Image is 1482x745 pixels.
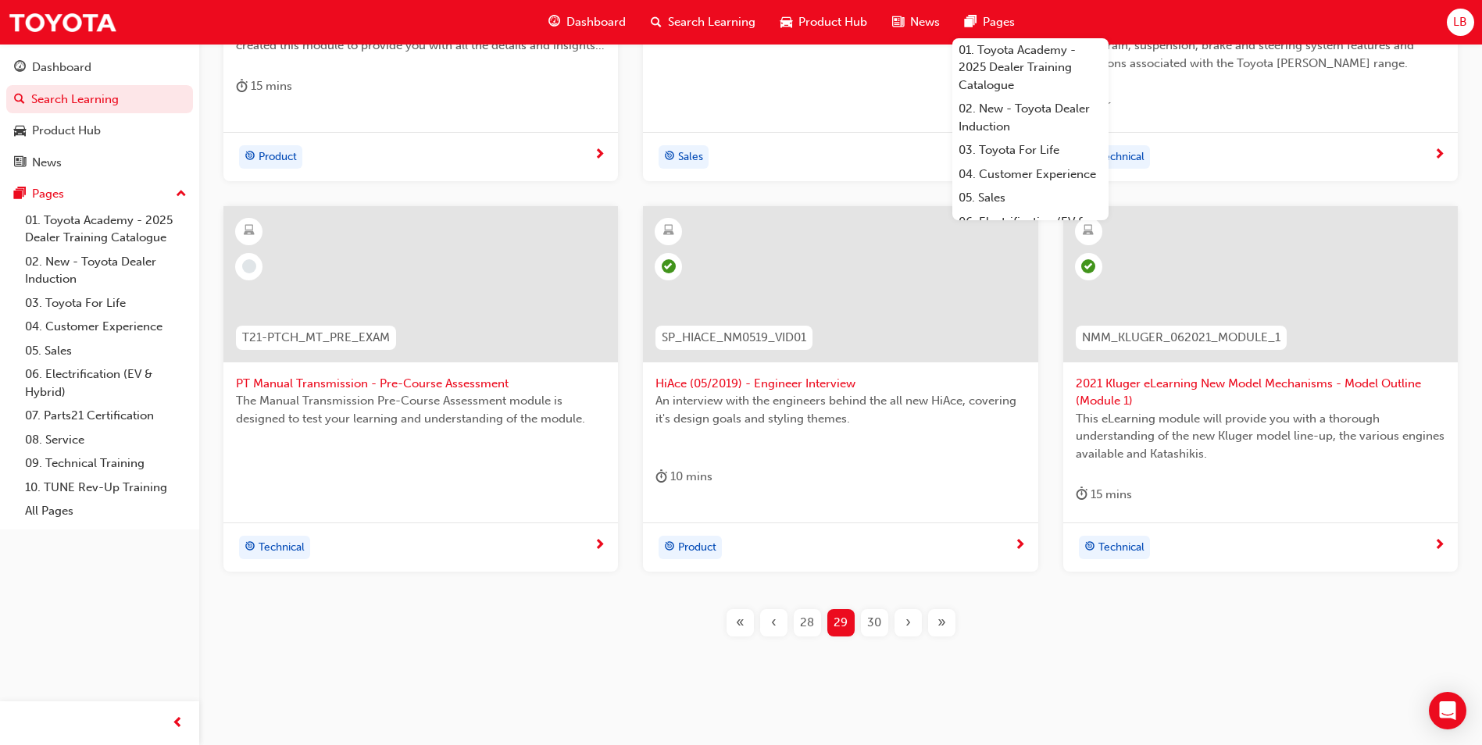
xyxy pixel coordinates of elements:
[1083,221,1094,241] span: learningResourceType_ELEARNING-icon
[19,476,193,500] a: 10. TUNE Rev-Up Training
[791,609,824,636] button: Page 28
[858,609,891,636] button: Page 30
[1434,539,1445,553] span: next-icon
[594,148,605,162] span: next-icon
[6,148,193,177] a: News
[14,124,26,138] span: car-icon
[19,362,193,404] a: 06. Electrification (EV & Hybrid)
[548,12,560,32] span: guage-icon
[236,392,605,427] span: The Manual Transmission Pre-Course Assessment module is designed to test your learning and unders...
[223,206,618,572] a: T21-PTCH_MT_PRE_EXAMPT Manual Transmission - Pre-Course AssessmentThe Manual Transmission Pre-Cou...
[236,375,605,393] span: PT Manual Transmission - Pre-Course Assessment
[1081,259,1095,273] span: learningRecordVerb_PASS-icon
[32,122,101,140] div: Product Hub
[655,467,712,487] div: 10 mins
[736,614,745,632] span: «
[6,85,193,114] a: Search Learning
[757,609,791,636] button: Previous page
[6,116,193,145] a: Product Hub
[952,97,1109,138] a: 02. New - Toyota Dealer Induction
[662,259,676,273] span: learningRecordVerb_PASS-icon
[798,13,867,31] span: Product Hub
[638,6,768,38] a: search-iconSearch Learning
[780,12,792,32] span: car-icon
[19,209,193,250] a: 01. Toyota Academy - 2025 Dealer Training Catalogue
[662,329,806,347] span: SP_HIACE_NM0519_VID01
[952,210,1109,251] a: 06. Electrification (EV & Hybrid)
[952,162,1109,187] a: 04. Customer Experience
[1076,485,1087,504] span: duration-icon
[771,614,777,632] span: ‹
[19,291,193,315] a: 03. Toyota For Life
[6,53,193,82] a: Dashboard
[242,259,256,273] span: learningRecordVerb_NONE-icon
[6,180,193,209] button: Pages
[655,375,1025,393] span: HiAce (05/2019) - Engineer Interview
[880,6,952,38] a: news-iconNews
[678,148,703,166] span: Sales
[1014,539,1026,553] span: next-icon
[1434,148,1445,162] span: next-icon
[236,77,292,96] div: 15 mins
[892,12,904,32] span: news-icon
[800,614,814,632] span: 28
[19,315,193,339] a: 04. Customer Experience
[824,609,858,636] button: Page 29
[259,148,297,166] span: Product
[1063,206,1458,572] a: NMM_KLUGER_062021_MODULE_12021 Kluger eLearning New Model Mechanisms - Model Outline (Module 1)Th...
[905,614,911,632] span: ›
[19,404,193,428] a: 07. Parts21 Certification
[1098,539,1145,557] span: Technical
[176,184,187,205] span: up-icon
[14,156,26,170] span: news-icon
[19,499,193,523] a: All Pages
[14,187,26,201] span: pages-icon
[245,147,255,167] span: target-icon
[19,250,193,291] a: 02. New - Toyota Dealer Induction
[937,614,946,632] span: »
[891,609,925,636] button: Next page
[834,614,848,632] span: 29
[19,428,193,452] a: 08. Service
[1076,375,1445,410] span: 2021 Kluger eLearning New Model Mechanisms - Model Outline (Module 1)
[723,609,757,636] button: First page
[594,539,605,553] span: next-icon
[1098,148,1145,166] span: Technical
[952,38,1109,98] a: 01. Toyota Academy - 2025 Dealer Training Catalogue
[952,186,1109,210] a: 05. Sales
[925,609,959,636] button: Last page
[655,467,667,487] span: duration-icon
[242,329,390,347] span: T21-PTCH_MT_PRE_EXAM
[1084,537,1095,558] span: target-icon
[1453,13,1467,31] span: LB
[664,147,675,167] span: target-icon
[536,6,638,38] a: guage-iconDashboard
[678,539,716,557] span: Product
[668,13,755,31] span: Search Learning
[244,221,255,241] span: learningResourceType_ELEARNING-icon
[651,12,662,32] span: search-icon
[952,138,1109,162] a: 03. Toyota For Life
[259,539,305,557] span: Technical
[8,5,117,40] img: Trak
[1076,20,1445,73] span: The Chassis eLearning modules provide key information on the drivetrain, suspension, brake and st...
[867,614,881,632] span: 30
[32,185,64,203] div: Pages
[6,50,193,180] button: DashboardSearch LearningProduct HubNews
[664,537,675,558] span: target-icon
[236,77,248,96] span: duration-icon
[14,61,26,75] span: guage-icon
[1082,329,1280,347] span: NMM_KLUGER_062021_MODULE_1
[952,6,1027,38] a: pages-iconPages
[965,12,977,32] span: pages-icon
[663,221,674,241] span: learningResourceType_ELEARNING-icon
[983,13,1015,31] span: Pages
[1076,410,1445,463] span: This eLearning module will provide you with a thorough understanding of the new Kluger model line...
[1447,9,1474,36] button: LB
[19,451,193,476] a: 09. Technical Training
[566,13,626,31] span: Dashboard
[643,206,1037,572] a: SP_HIACE_NM0519_VID01HiAce (05/2019) - Engineer InterviewAn interview with the engineers behind t...
[1076,485,1132,504] div: 15 mins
